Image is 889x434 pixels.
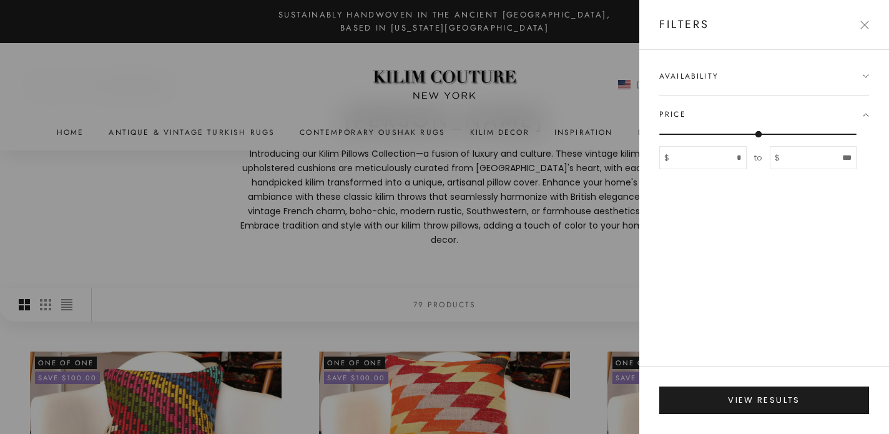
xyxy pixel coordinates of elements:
[675,151,742,164] input: From price
[786,151,852,164] input: To price
[659,70,719,82] span: Availability
[659,16,710,34] p: Filters
[775,151,780,164] span: $
[659,134,857,135] input: To price
[664,151,669,164] span: $
[659,387,869,414] button: View results
[659,70,869,95] summary: Availability
[659,96,869,133] summary: Price
[754,151,762,164] span: to
[659,108,686,121] span: Price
